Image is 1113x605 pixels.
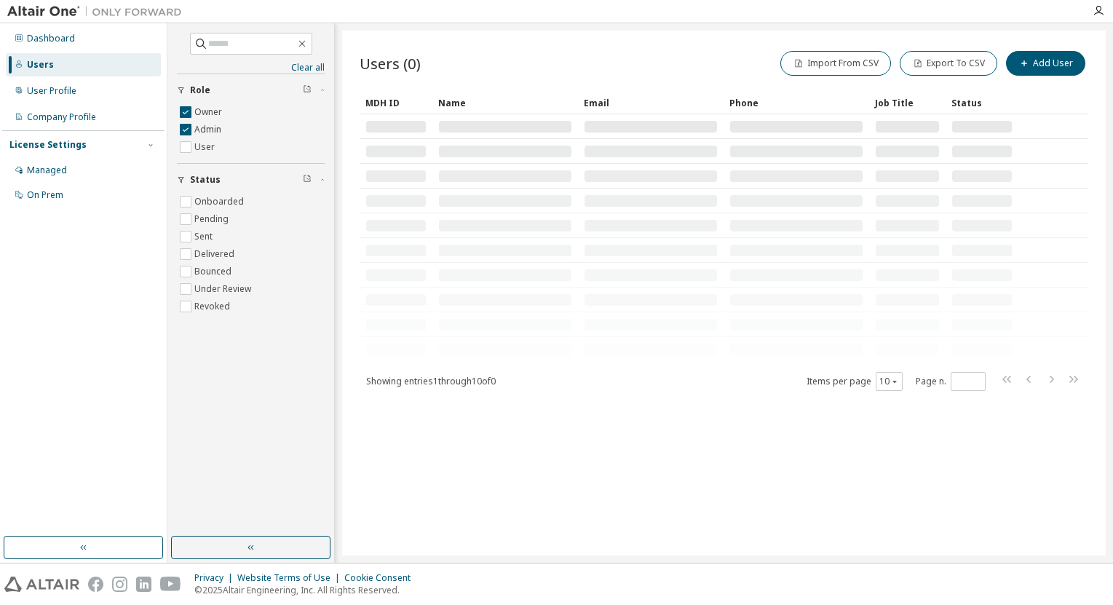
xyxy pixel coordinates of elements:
[27,189,63,201] div: On Prem
[438,91,572,114] div: Name
[160,577,181,592] img: youtube.svg
[780,51,891,76] button: Import From CSV
[365,91,427,114] div: MDH ID
[807,372,903,391] span: Items per page
[112,577,127,592] img: instagram.svg
[194,245,237,263] label: Delivered
[303,174,312,186] span: Clear filter
[916,372,986,391] span: Page n.
[194,210,231,228] label: Pending
[194,103,225,121] label: Owner
[27,59,54,71] div: Users
[900,51,997,76] button: Export To CSV
[360,53,421,74] span: Users (0)
[584,91,718,114] div: Email
[27,165,67,176] div: Managed
[194,298,233,315] label: Revoked
[237,572,344,584] div: Website Terms of Use
[27,33,75,44] div: Dashboard
[303,84,312,96] span: Clear filter
[190,84,210,96] span: Role
[190,174,221,186] span: Status
[88,577,103,592] img: facebook.svg
[194,121,224,138] label: Admin
[366,375,496,387] span: Showing entries 1 through 10 of 0
[177,74,325,106] button: Role
[7,4,189,19] img: Altair One
[136,577,151,592] img: linkedin.svg
[177,164,325,196] button: Status
[27,85,76,97] div: User Profile
[951,91,1013,114] div: Status
[194,263,234,280] label: Bounced
[194,584,419,596] p: © 2025 Altair Engineering, Inc. All Rights Reserved.
[194,572,237,584] div: Privacy
[194,280,254,298] label: Under Review
[1006,51,1085,76] button: Add User
[194,138,218,156] label: User
[4,577,79,592] img: altair_logo.svg
[194,228,215,245] label: Sent
[177,62,325,74] a: Clear all
[194,193,247,210] label: Onboarded
[875,91,940,114] div: Job Title
[9,139,87,151] div: License Settings
[729,91,863,114] div: Phone
[344,572,419,584] div: Cookie Consent
[879,376,899,387] button: 10
[27,111,96,123] div: Company Profile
